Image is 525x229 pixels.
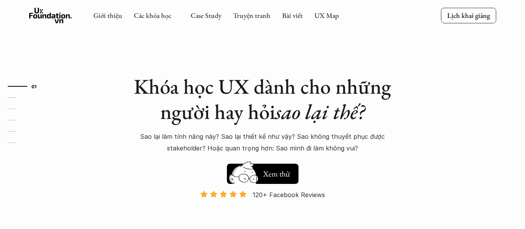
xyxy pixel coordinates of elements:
a: Các khóa học [134,11,171,20]
a: Lịch khai giảng [441,8,496,23]
h1: Khóa học UX dành cho những người hay hỏi [126,74,399,124]
a: Case Study [191,11,221,20]
h5: Xem thử [262,168,291,179]
a: Truyện tranh [233,11,270,20]
em: sao lại thế? [275,98,365,125]
a: Bài viết [282,11,303,20]
strong: 01 [32,84,37,89]
a: UX Map [314,11,339,20]
a: 01 [8,82,45,91]
p: 120+ Facebook Reviews [253,189,325,201]
p: Sao lại làm tính năng này? Sao lại thiết kế như vậy? Sao không thuyết phục được stakeholder? Hoặc... [126,131,399,154]
a: Xem thử [227,160,298,184]
a: Giới thiệu [93,11,122,20]
p: Lịch khai giảng [447,11,490,20]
